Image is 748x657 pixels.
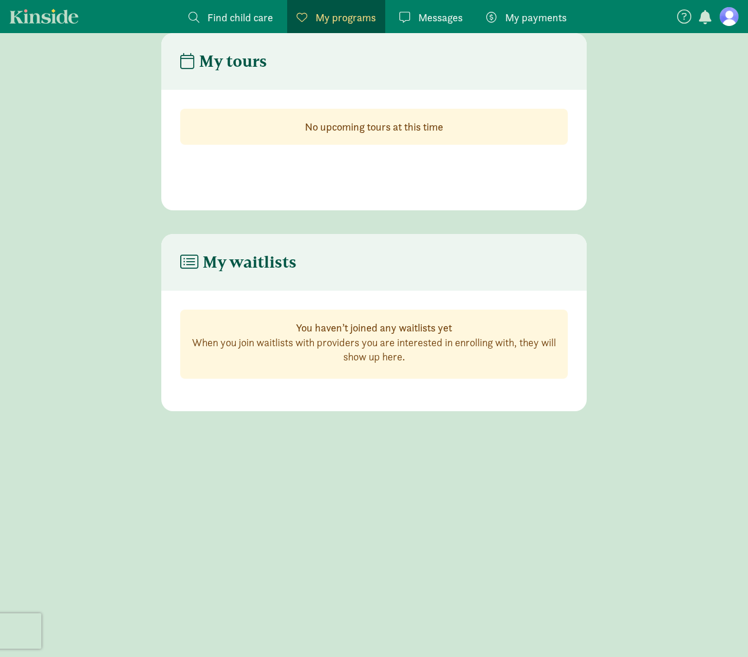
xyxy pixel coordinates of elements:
[305,120,443,134] strong: No upcoming tours at this time
[505,9,567,25] span: My payments
[418,9,463,25] span: Messages
[316,9,376,25] span: My programs
[296,321,452,334] strong: You haven’t joined any waitlists yet
[180,253,297,272] h4: My waitlists
[9,9,79,24] a: Kinside
[190,336,558,364] p: When you join waitlists with providers you are interested in enrolling with, they will show up here.
[207,9,273,25] span: Find child care
[180,52,267,71] h4: My tours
